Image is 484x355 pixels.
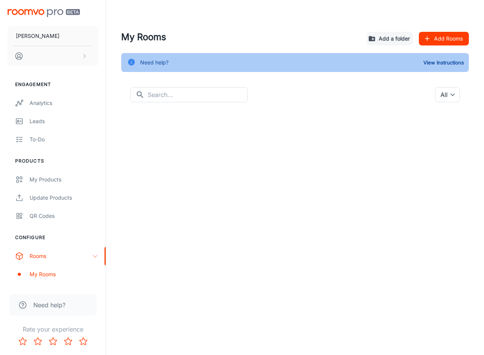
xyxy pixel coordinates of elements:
div: Analytics [30,99,98,107]
button: View Instructions [422,57,466,68]
p: [PERSON_NAME] [16,32,59,40]
div: Update Products [30,194,98,202]
button: [PERSON_NAME] [8,26,98,46]
img: Roomvo PRO Beta [8,9,80,17]
div: My Products [30,175,98,184]
button: Add Rooms [419,32,469,45]
h4: My Rooms [121,30,361,44]
button: Add a folder [367,32,413,45]
div: Leads [30,117,98,125]
div: Need help? [140,55,169,70]
div: To-do [30,135,98,144]
div: All [435,87,460,102]
input: Search... [148,87,248,102]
